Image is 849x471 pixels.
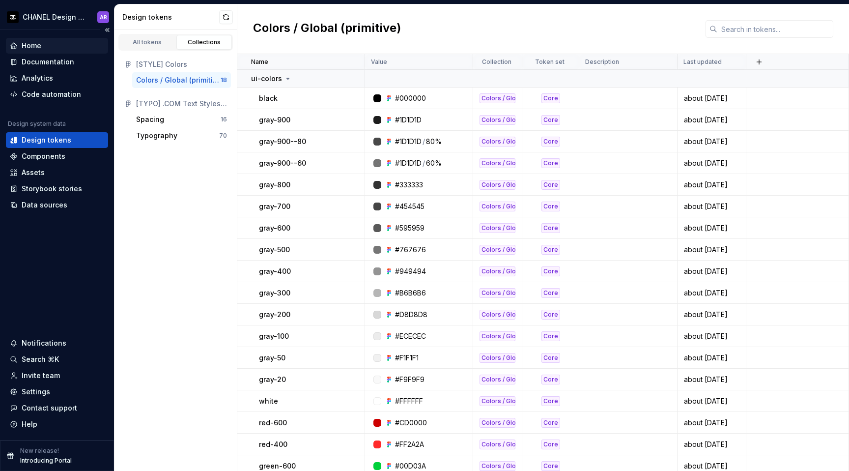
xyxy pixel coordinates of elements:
[22,135,71,145] div: Design tokens
[22,89,81,99] div: Code automation
[585,58,619,66] p: Description
[136,59,227,69] div: [STYLE] Colors
[395,158,422,168] div: #1D1D1D
[259,137,306,147] p: gray-900--80
[22,57,74,67] div: Documentation
[259,375,286,384] p: gray-20
[395,440,424,449] div: #FF2A2A
[8,120,66,128] div: Design system data
[371,58,387,66] p: Value
[6,54,108,70] a: Documentation
[395,418,427,428] div: #CD0000
[678,115,745,125] div: about [DATE]
[7,11,19,23] img: 5f1fb001-f85f-4976-a190-8ac8995f19ce.png
[251,58,268,66] p: Name
[541,223,560,233] div: Core
[132,112,231,127] a: Spacing16
[22,184,82,194] div: Storybook stories
[6,38,108,54] a: Home
[6,87,108,102] a: Code automation
[395,93,426,103] div: #000000
[480,375,515,384] div: Colors / Global (primitive)
[259,202,290,211] p: gray-700
[251,74,282,84] p: ui-colors
[395,288,426,298] div: #B6B6B6
[426,137,442,147] div: 80%
[395,266,426,276] div: #949494
[136,115,164,124] div: Spacing
[22,371,60,381] div: Invite team
[136,131,177,141] div: Typography
[395,310,427,320] div: #D8D8D8
[480,115,515,125] div: Colors / Global (primitive)
[221,116,227,123] div: 16
[395,396,423,406] div: #FFFFFF
[219,132,227,140] div: 70
[678,440,745,449] div: about [DATE]
[22,338,66,348] div: Notifications
[395,223,424,233] div: #595959
[136,75,221,85] div: Colors / Global (primitive)
[259,461,296,471] p: green-600
[20,447,59,455] p: New release!
[678,266,745,276] div: about [DATE]
[678,137,745,147] div: about [DATE]
[259,440,287,449] p: red-400
[480,288,515,298] div: Colors / Global (primitive)
[678,375,745,384] div: about [DATE]
[480,93,515,103] div: Colors / Global (primitive)
[6,70,108,86] a: Analytics
[423,137,425,147] div: /
[6,352,108,367] button: Search ⌘K
[678,223,745,233] div: about [DATE]
[480,396,515,406] div: Colors / Global (primitive)
[678,245,745,255] div: about [DATE]
[678,93,745,103] div: about [DATE]
[259,245,290,255] p: gray-500
[122,12,219,22] div: Design tokens
[395,180,423,190] div: #333333
[22,387,50,397] div: Settings
[132,72,231,88] button: Colors / Global (primitive)18
[23,12,85,22] div: CHANEL Design System
[100,23,114,37] button: Collapse sidebar
[22,354,59,364] div: Search ⌘K
[259,310,290,320] p: gray-200
[123,38,172,46] div: All tokens
[395,461,426,471] div: #00D03A
[395,137,422,147] div: #1D1D1D
[259,93,278,103] p: black
[541,353,560,363] div: Core
[22,151,65,161] div: Components
[22,200,67,210] div: Data sources
[480,331,515,341] div: Colors / Global (primitive)
[259,396,278,406] p: white
[541,93,560,103] div: Core
[395,353,419,363] div: #F1F1F1
[678,310,745,320] div: about [DATE]
[259,418,287,428] p: red-600
[541,245,560,255] div: Core
[426,158,442,168] div: 60%
[678,180,745,190] div: about [DATE]
[6,416,108,432] button: Help
[541,375,560,384] div: Core
[678,353,745,363] div: about [DATE]
[678,331,745,341] div: about [DATE]
[423,158,425,168] div: /
[395,202,424,211] div: #454545
[6,165,108,180] a: Assets
[541,266,560,276] div: Core
[259,331,289,341] p: gray-100
[717,20,833,38] input: Search in tokens...
[480,310,515,320] div: Colors / Global (primitive)
[259,288,290,298] p: gray-300
[480,418,515,428] div: Colors / Global (primitive)
[395,245,426,255] div: #767676
[541,158,560,168] div: Core
[541,180,560,190] div: Core
[480,202,515,211] div: Colors / Global (primitive)
[259,353,285,363] p: gray-50
[6,335,108,351] button: Notifications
